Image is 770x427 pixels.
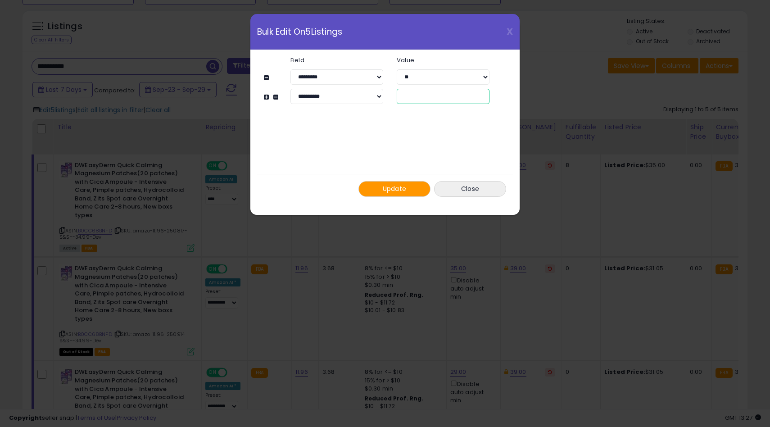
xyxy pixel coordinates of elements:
[390,57,496,63] label: Value
[434,181,506,197] button: Close
[257,27,342,36] span: Bulk Edit On 5 Listings
[383,184,407,193] span: Update
[284,57,390,63] label: Field
[507,25,513,38] span: X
